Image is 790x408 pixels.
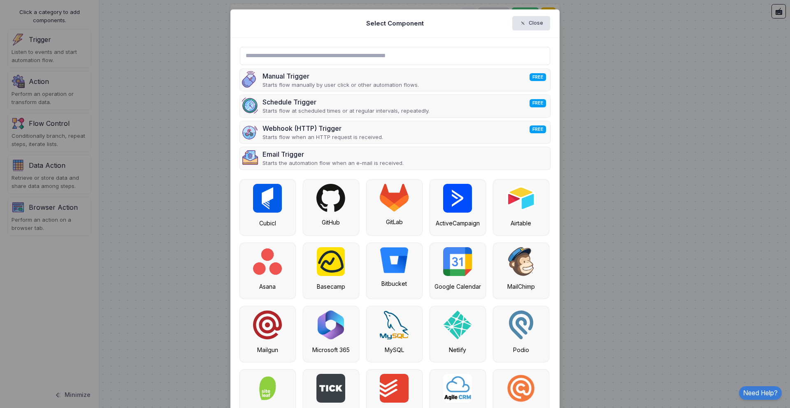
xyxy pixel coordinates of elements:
[497,345,545,354] div: Podio
[263,107,430,115] p: Starts flow at scheduled times or at regular intervals, repeatedly.
[263,123,383,133] div: Webhook (HTTP) Trigger
[244,345,291,354] div: Mailgun
[253,184,282,213] img: cubicl.jpg
[507,184,535,213] img: airtable.png
[380,247,409,273] img: bitbucket.png
[253,311,282,339] img: mailgun.svg
[443,311,472,339] img: netlify.svg
[434,219,481,227] div: ActiveCampaign
[371,345,418,354] div: MySQL
[263,97,430,107] div: Schedule Trigger
[242,123,258,140] img: webhook-v2.png
[530,125,546,133] span: FREE
[242,97,258,114] img: schedule.png
[244,219,291,227] div: Cubicl
[380,374,409,403] img: todoist.png
[443,374,472,403] img: agile-crm.png
[263,159,404,167] p: Starts the automation flow when an e-mail is received.
[316,184,345,212] img: github.svg
[443,184,472,213] img: active-campaign.png
[253,374,282,403] img: siteleaf.jpg
[443,247,472,276] img: google-calendar.svg
[242,71,258,88] img: manual.png
[253,247,282,276] img: asana.png
[263,81,419,89] p: Starts flow manually by user click or other automation flows.
[263,149,404,159] div: Email Trigger
[307,345,355,354] div: Microsoft 365
[530,99,546,107] span: FREE
[508,247,534,276] img: mailchimp.svg
[509,311,533,339] img: podio.svg
[739,386,782,400] a: Need Help?
[507,374,535,403] img: curated.png
[380,311,409,339] img: mysql.svg
[380,184,409,211] img: gitlab.svg
[371,279,418,288] div: Bitbucket
[434,282,481,291] div: Google Calendar
[371,218,418,226] div: GitLab
[316,374,345,403] img: tick.png
[244,282,291,291] div: Asana
[307,282,355,291] div: Basecamp
[263,71,419,81] div: Manual Trigger
[263,133,383,141] p: Starts flow when an HTTP request is received.
[307,218,355,227] div: GitHub
[497,219,545,227] div: Airtable
[512,16,551,30] button: Close
[242,149,258,166] img: email.png
[317,247,345,276] img: basecamp.png
[318,311,344,339] img: microsoft-365.png
[530,73,546,81] span: FREE
[497,282,545,291] div: MailChimp
[434,345,481,354] div: Netlify
[366,19,424,28] h5: Select Component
